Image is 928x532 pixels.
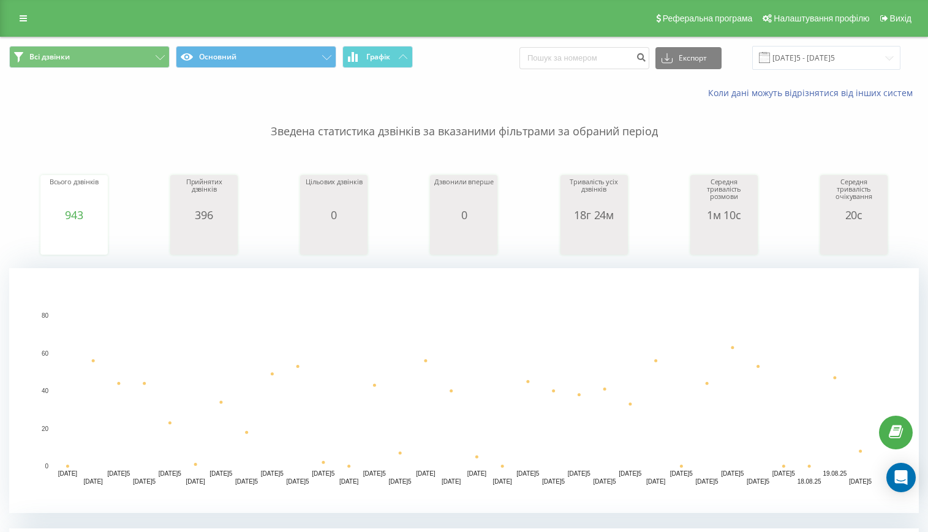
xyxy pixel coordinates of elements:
[159,470,181,477] text: [DATE]5
[823,470,847,477] text: 19.08.25
[646,478,666,485] text: [DATE]
[209,470,232,477] text: [DATE]5
[886,463,916,492] div: Open Intercom Messenger
[312,470,334,477] text: [DATE]5
[433,209,494,221] div: 0
[9,268,919,513] svg: A chart.
[774,13,869,23] span: Налаштування профілю
[564,178,625,209] div: Тривалість усіх дзвінків
[823,221,885,258] svg: A chart.
[9,46,170,68] button: Всі дзвінки
[693,178,755,209] div: Середня тривалість розмови
[542,478,565,485] text: [DATE]5
[58,470,78,477] text: [DATE]
[772,470,795,477] text: [DATE]5
[43,221,105,258] svg: A chart.
[708,87,919,99] a: Коли дані можуть відрізнятися вiд інших систем
[442,478,461,485] text: [DATE]
[389,478,412,485] text: [DATE]5
[416,470,436,477] text: [DATE]
[287,478,309,485] text: [DATE]5
[696,478,719,485] text: [DATE]5
[107,470,130,477] text: [DATE]5
[339,478,359,485] text: [DATE]
[42,388,49,394] text: 40
[133,478,156,485] text: [DATE]5
[433,178,494,209] div: Дзвонили вперше
[303,178,364,209] div: Цільових дзвінків
[83,478,103,485] text: [DATE]
[29,52,70,62] span: Всі дзвінки
[747,478,769,485] text: [DATE]5
[9,99,919,140] p: Зведена статистика дзвінків за вказаними фільтрами за обраний період
[823,209,885,221] div: 20с
[663,13,753,23] span: Реферальна програма
[303,209,364,221] div: 0
[43,178,105,209] div: Всього дзвінків
[43,209,105,221] div: 943
[492,478,512,485] text: [DATE]
[363,470,386,477] text: [DATE]5
[693,209,755,221] div: 1м 10с
[693,221,755,258] svg: A chart.
[564,221,625,258] svg: A chart.
[516,470,539,477] text: [DATE]5
[467,470,487,477] text: [DATE]
[849,478,872,485] text: [DATE]5
[173,209,235,221] div: 396
[303,221,364,258] svg: A chart.
[235,478,258,485] text: [DATE]5
[655,47,722,69] button: Експорт
[366,53,390,61] span: Графік
[42,312,49,319] text: 80
[186,478,205,485] text: [DATE]
[42,425,49,432] text: 20
[261,470,284,477] text: [DATE]5
[594,478,616,485] text: [DATE]5
[42,350,49,357] text: 60
[798,478,821,485] text: 18.08.25
[45,463,48,470] text: 0
[823,178,885,209] div: Середня тривалість очікування
[670,470,693,477] text: [DATE]5
[173,221,235,258] svg: A chart.
[433,221,494,258] svg: A chart.
[890,13,911,23] span: Вихід
[342,46,413,68] button: Графік
[519,47,649,69] input: Пошук за номером
[176,46,336,68] button: Основний
[564,209,625,221] div: 18г 24м
[721,470,744,477] text: [DATE]5
[173,178,235,209] div: Прийнятих дзвінків
[619,470,641,477] text: [DATE]5
[568,470,590,477] text: [DATE]5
